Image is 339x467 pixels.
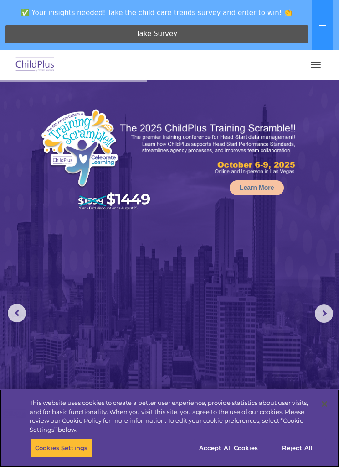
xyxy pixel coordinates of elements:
[14,54,56,76] img: ChildPlus by Procare Solutions
[136,26,177,42] span: Take Survey
[30,439,92,458] button: Cookies Settings
[230,180,284,195] a: Learn More
[30,399,315,434] div: This website uses cookies to create a better user experience, provide statistics about user visit...
[194,439,263,458] button: Accept All Cookies
[4,4,310,21] span: ✅ Your insights needed! Take the child care trends survey and enter to win! 👏
[5,25,308,43] a: Take Survey
[146,53,174,60] span: Last name
[146,90,185,97] span: Phone number
[269,439,326,458] button: Reject All
[314,394,334,414] button: Close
